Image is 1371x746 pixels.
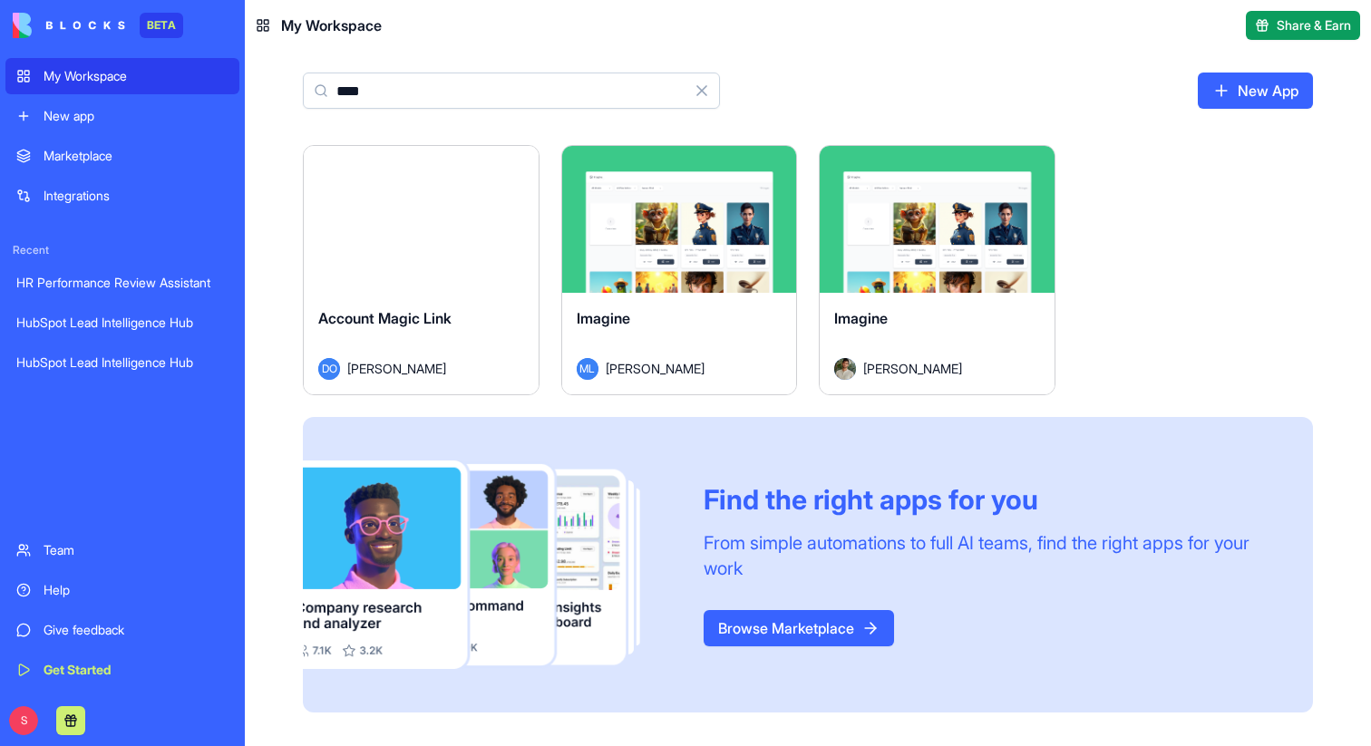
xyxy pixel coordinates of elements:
[819,145,1055,395] a: ImagineAvatar[PERSON_NAME]
[5,138,239,174] a: Marketplace
[9,706,38,735] span: S
[606,359,705,378] span: [PERSON_NAME]
[347,359,446,378] span: [PERSON_NAME]
[140,13,183,38] div: BETA
[44,621,228,639] div: Give feedback
[5,178,239,214] a: Integrations
[318,358,340,380] span: DO
[577,358,598,380] span: ML
[5,265,239,301] a: HR Performance Review Assistant
[5,243,239,257] span: Recent
[5,652,239,688] a: Get Started
[684,73,720,109] button: Clear
[1277,16,1351,34] span: Share & Earn
[44,541,228,559] div: Team
[1246,11,1360,40] button: Share & Earn
[5,98,239,134] a: New app
[44,661,228,679] div: Get Started
[577,309,630,327] span: Imagine
[44,107,228,125] div: New app
[5,58,239,94] a: My Workspace
[5,305,239,341] a: HubSpot Lead Intelligence Hub
[318,309,452,327] span: Account Magic Link
[44,187,228,205] div: Integrations
[16,354,228,372] div: HubSpot Lead Intelligence Hub
[44,147,228,165] div: Marketplace
[1198,73,1313,109] a: New App
[5,612,239,648] a: Give feedback
[834,358,856,380] img: Avatar
[834,309,888,327] span: Imagine
[13,13,183,38] a: BETA
[863,359,962,378] span: [PERSON_NAME]
[16,274,228,292] div: HR Performance Review Assistant
[704,530,1269,581] div: From simple automations to full AI teams, find the right apps for your work
[5,532,239,568] a: Team
[13,13,125,38] img: logo
[281,15,382,36] span: My Workspace
[44,67,228,85] div: My Workspace
[16,314,228,332] div: HubSpot Lead Intelligence Hub
[303,145,540,395] a: Account Magic LinkDO[PERSON_NAME]
[303,460,675,669] img: Frame_181_egmpey.png
[704,610,894,646] a: Browse Marketplace
[44,581,228,599] div: Help
[5,344,239,381] a: HubSpot Lead Intelligence Hub
[5,572,239,608] a: Help
[561,145,798,395] a: ImagineML[PERSON_NAME]
[704,483,1269,516] div: Find the right apps for you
